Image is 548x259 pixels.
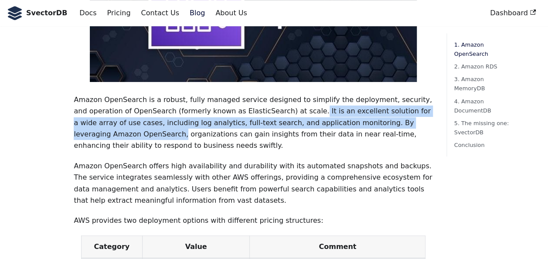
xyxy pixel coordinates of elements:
a: Pricing [102,6,136,20]
a: Contact Us [136,6,184,20]
a: 2. Amazon RDS [454,62,512,71]
img: SvectorDB Logo [7,6,23,20]
a: Docs [74,6,102,20]
p: Amazon OpenSearch is a robust, fully managed service designed to simplify the deployment, securit... [74,94,432,152]
a: SvectorDB LogoSvectorDB [7,6,67,20]
p: AWS provides two deployment options with different pricing structures: [74,215,432,226]
th: Value [142,235,250,258]
th: Comment [250,235,425,258]
a: 3. Amazon MemoryDB [454,75,512,93]
p: Amazon OpenSearch offers high availability and durability with its automated snapshots and backup... [74,160,432,207]
a: Dashboard [485,6,541,20]
b: SvectorDB [26,7,67,19]
a: 5. The missing one: SvectorDB [454,119,512,137]
a: 1. Amazon OpenSearch [454,40,512,58]
a: Conclusion [454,140,512,150]
th: Category [81,235,142,258]
a: 4. Amazon DocumentDB [454,97,512,115]
a: Blog [184,6,210,20]
a: About Us [210,6,252,20]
